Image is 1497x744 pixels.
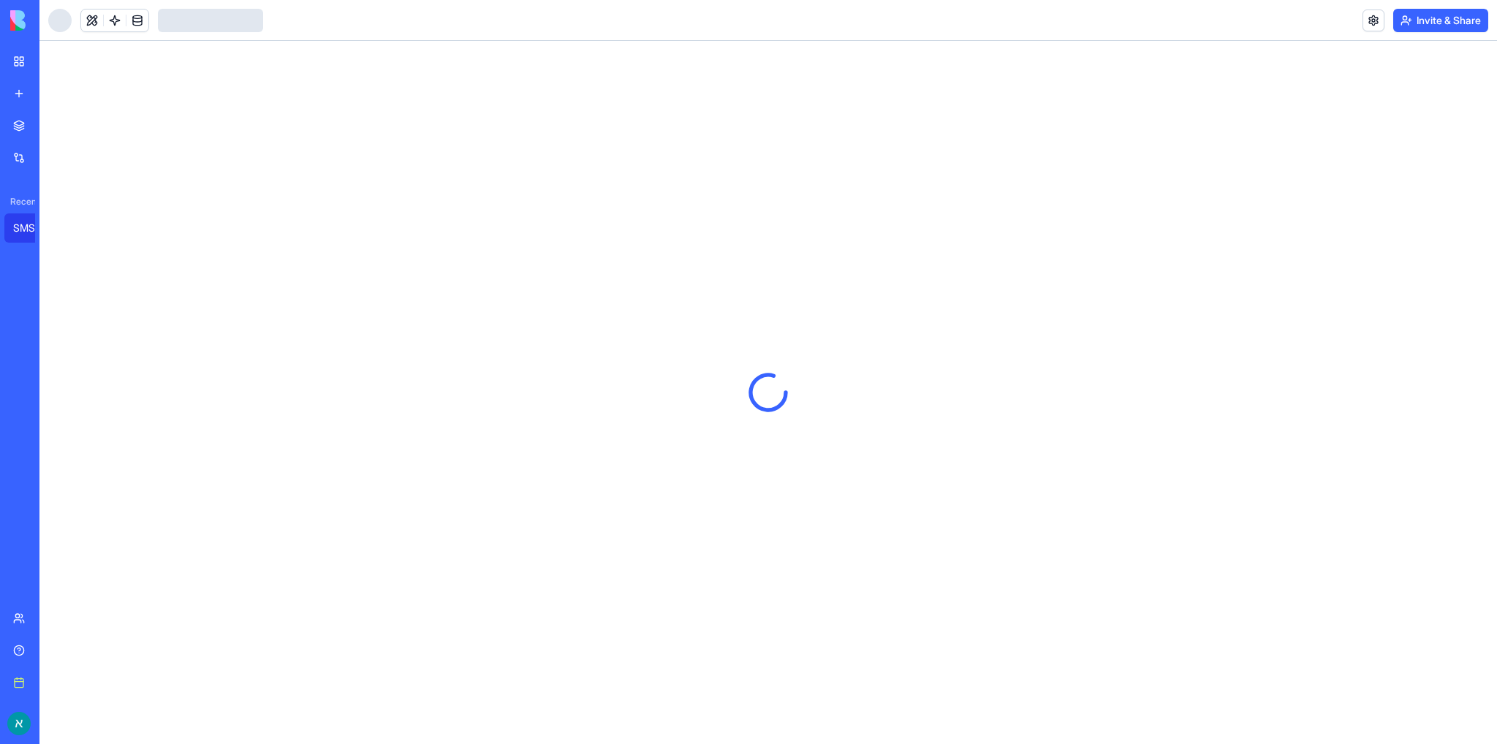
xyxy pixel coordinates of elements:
span: Recent [4,196,35,208]
img: ACg8ocJbupj-qHE57B85Lt-DY5p2ljiNXNN0ArFLTixggzSgaKMSRg=s96-c [7,712,31,735]
div: SMS Delivery Reports [13,221,54,235]
a: SMS Delivery Reports [4,213,63,243]
img: logo [10,10,101,31]
button: Invite & Share [1393,9,1488,32]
